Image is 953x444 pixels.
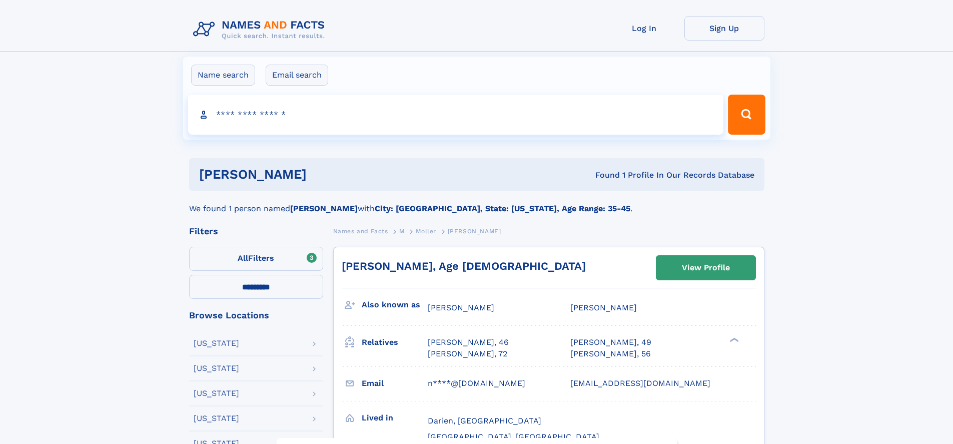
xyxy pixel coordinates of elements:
[189,191,764,215] div: We found 1 person named with .
[428,416,541,425] span: Darien, [GEOGRAPHIC_DATA]
[194,364,239,372] div: [US_STATE]
[375,204,630,213] b: City: [GEOGRAPHIC_DATA], State: [US_STATE], Age Range: 35-45
[362,296,428,313] h3: Also known as
[399,225,405,237] a: M
[570,378,710,388] span: [EMAIL_ADDRESS][DOMAIN_NAME]
[451,170,754,181] div: Found 1 Profile In Our Records Database
[333,225,388,237] a: Names and Facts
[727,337,739,343] div: ❯
[194,339,239,347] div: [US_STATE]
[290,204,358,213] b: [PERSON_NAME]
[199,168,451,181] h1: [PERSON_NAME]
[428,303,494,312] span: [PERSON_NAME]
[570,348,651,359] a: [PERSON_NAME], 56
[189,247,323,271] label: Filters
[362,375,428,392] h3: Email
[656,256,755,280] a: View Profile
[399,228,405,235] span: M
[570,303,637,312] span: [PERSON_NAME]
[448,228,501,235] span: [PERSON_NAME]
[189,311,323,320] div: Browse Locations
[682,256,730,279] div: View Profile
[238,253,248,263] span: All
[416,225,436,237] a: Moller
[416,228,436,235] span: Moller
[189,227,323,236] div: Filters
[188,95,724,135] input: search input
[428,348,507,359] a: [PERSON_NAME], 72
[266,65,328,86] label: Email search
[728,95,765,135] button: Search Button
[194,414,239,422] div: [US_STATE]
[342,260,586,272] a: [PERSON_NAME], Age [DEMOGRAPHIC_DATA]
[362,409,428,426] h3: Lived in
[191,65,255,86] label: Name search
[194,389,239,397] div: [US_STATE]
[362,334,428,351] h3: Relatives
[189,16,333,43] img: Logo Names and Facts
[570,337,651,348] a: [PERSON_NAME], 49
[684,16,764,41] a: Sign Up
[604,16,684,41] a: Log In
[428,432,599,441] span: [GEOGRAPHIC_DATA], [GEOGRAPHIC_DATA]
[428,337,509,348] a: [PERSON_NAME], 46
